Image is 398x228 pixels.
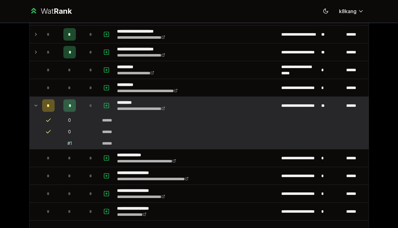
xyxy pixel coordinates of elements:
[29,6,72,16] a: WatRank
[57,126,82,137] td: 0
[57,115,82,126] td: 0
[339,7,356,15] span: k8kang
[41,6,72,16] div: Wat
[334,6,369,17] button: k8kang
[54,7,72,16] span: Rank
[67,140,72,146] div: # 1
